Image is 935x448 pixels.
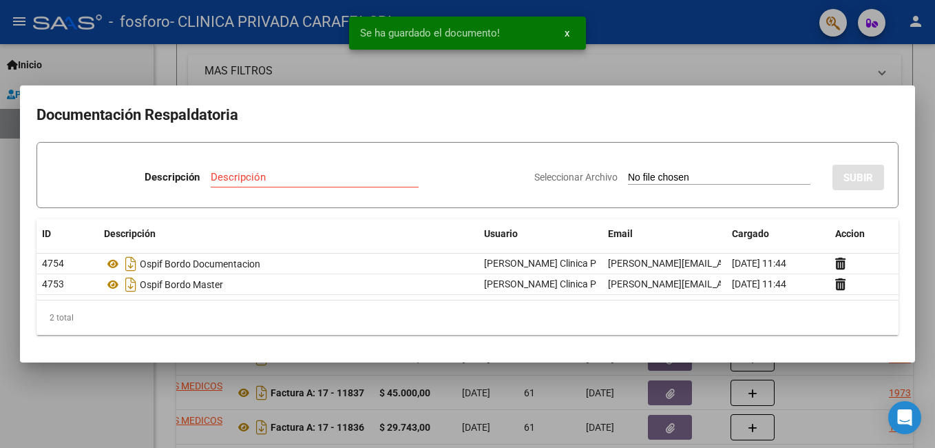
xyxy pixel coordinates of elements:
i: Descargar documento [122,253,140,275]
span: Seleccionar Archivo [534,172,618,183]
span: [PERSON_NAME][EMAIL_ADDRESS][DOMAIN_NAME] [608,258,834,269]
span: [DATE] 11:44 [732,278,786,289]
div: Open Intercom Messenger [888,401,921,434]
span: Cargado [732,228,769,239]
span: SUBIR [843,172,873,184]
span: Email [608,228,633,239]
span: 4753 [42,278,64,289]
p: Descripción [145,170,200,185]
button: SUBIR [832,165,884,190]
span: Accion [835,228,865,239]
datatable-header-cell: Email [602,219,726,249]
div: 2 total [36,301,899,335]
span: [PERSON_NAME][EMAIL_ADDRESS][DOMAIN_NAME] [608,278,834,289]
div: Ospif Bordo Master [104,274,473,296]
button: x [554,21,580,45]
h2: Documentación Respaldatoria [36,102,899,128]
span: 4754 [42,258,64,269]
datatable-header-cell: ID [36,219,98,249]
span: x [565,27,569,39]
div: Ospif Bordo Documentacion [104,253,473,275]
span: [PERSON_NAME] Clinica Privada Velez Sarfield ([GEOGRAPHIC_DATA]) [484,258,784,269]
datatable-header-cell: Cargado [726,219,830,249]
span: [PERSON_NAME] Clinica Privada Velez Sarfield ([GEOGRAPHIC_DATA]) [484,278,784,289]
datatable-header-cell: Usuario [479,219,602,249]
span: [DATE] 11:44 [732,258,786,269]
span: Usuario [484,228,518,239]
i: Descargar documento [122,274,140,296]
span: Descripción [104,228,156,239]
datatable-header-cell: Descripción [98,219,479,249]
span: ID [42,228,51,239]
span: Se ha guardado el documento! [360,26,500,40]
datatable-header-cell: Accion [830,219,899,249]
